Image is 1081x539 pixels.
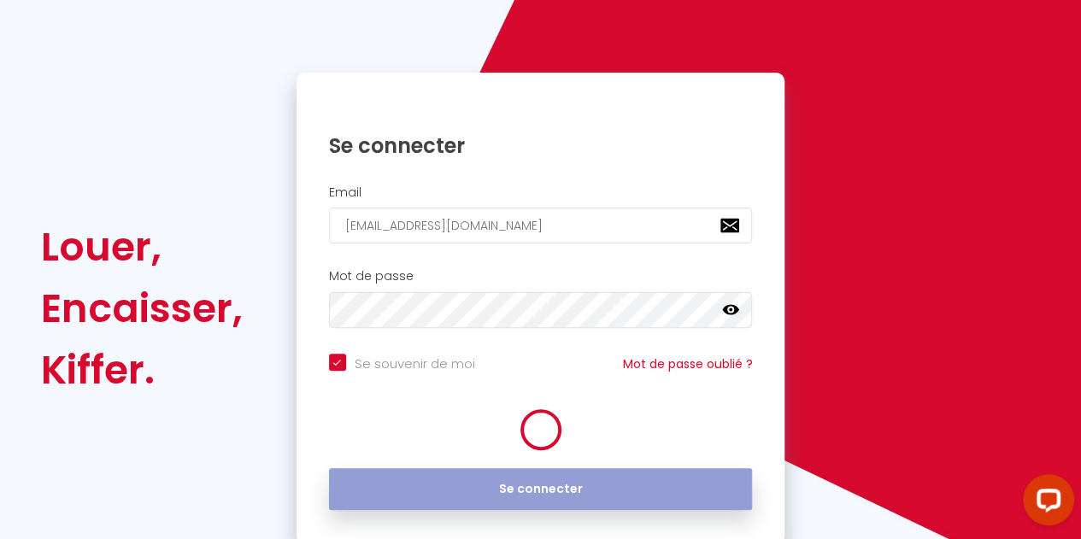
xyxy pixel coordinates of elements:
button: Se connecter [329,468,753,511]
input: Ton Email [329,208,753,243]
div: Encaisser, [41,278,243,339]
h1: Se connecter [329,132,753,159]
div: Louer, [41,216,243,278]
div: Kiffer. [41,339,243,401]
iframe: LiveChat chat widget [1009,467,1081,539]
h2: Mot de passe [329,269,753,284]
h2: Email [329,185,753,200]
a: Mot de passe oublié ? [622,355,752,372]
